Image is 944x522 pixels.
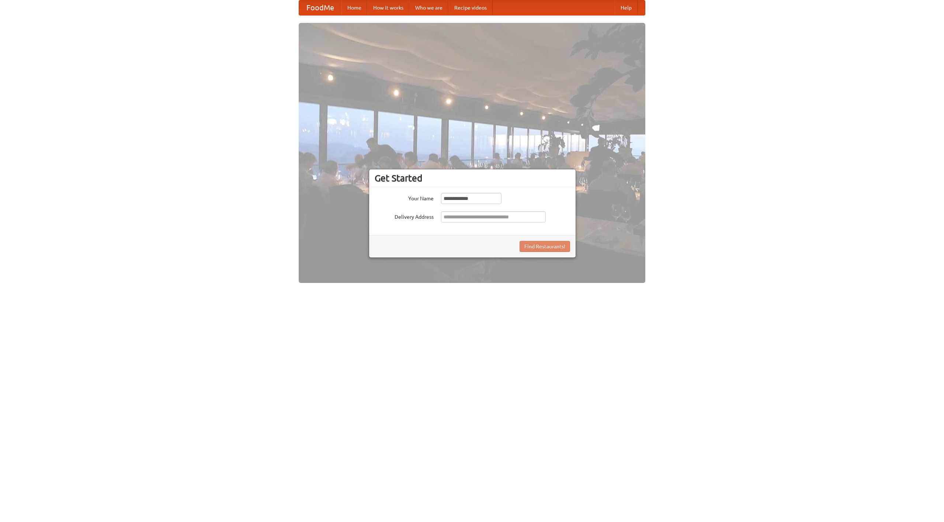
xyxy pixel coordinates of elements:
label: Delivery Address [375,211,434,221]
a: How it works [367,0,409,15]
a: Who we are [409,0,448,15]
a: Home [341,0,367,15]
a: Help [615,0,638,15]
a: FoodMe [299,0,341,15]
button: Find Restaurants! [520,241,570,252]
h3: Get Started [375,173,570,184]
a: Recipe videos [448,0,493,15]
label: Your Name [375,193,434,202]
